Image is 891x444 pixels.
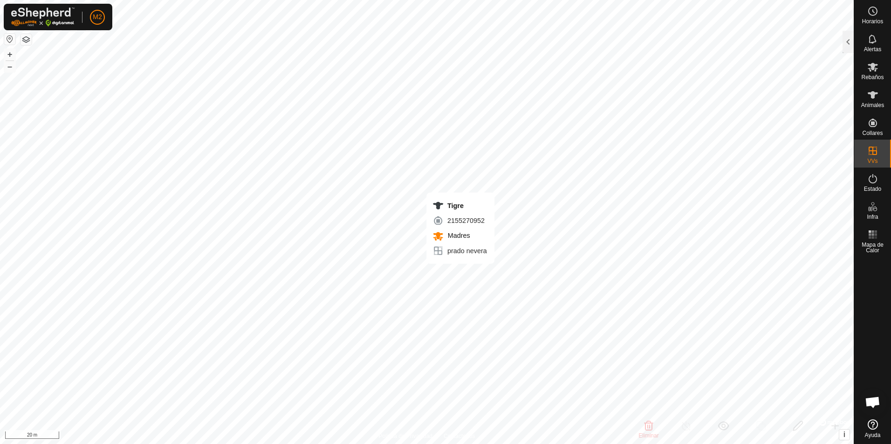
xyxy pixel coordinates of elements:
div: Chat abierto [859,388,887,416]
span: Rebaños [861,74,884,80]
span: Animales [861,102,884,108]
button: – [4,61,15,72]
a: Ayuda [854,416,891,442]
span: VVs [867,158,877,164]
div: prado nevera [432,245,487,256]
span: Horarios [862,19,883,24]
button: Restablecer Mapa [4,34,15,45]
span: Estado [864,186,881,192]
button: i [839,430,850,440]
span: Collares [862,130,883,136]
a: Contáctenos [444,432,475,440]
img: Logo Gallagher [11,7,75,27]
a: Política de Privacidad [379,432,432,440]
div: Tigre [432,200,487,211]
span: M2 [93,12,102,22]
span: Alertas [864,47,881,52]
span: Madres [445,232,470,239]
div: 2155270952 [432,215,487,226]
span: Infra [867,214,878,220]
button: Capas del Mapa [21,34,32,45]
span: Mapa de Calor [857,242,889,253]
button: + [4,49,15,60]
span: Ayuda [865,432,881,438]
span: i [843,431,845,438]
